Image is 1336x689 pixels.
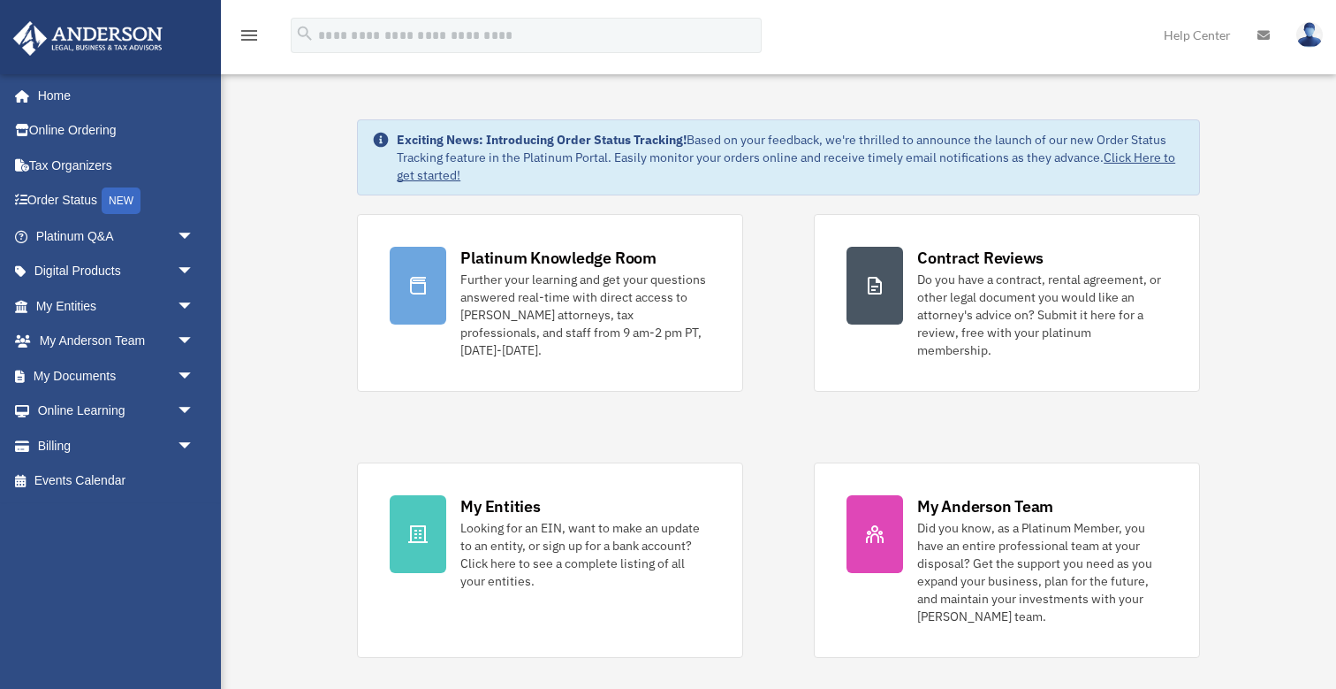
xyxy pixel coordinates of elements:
[12,358,221,394] a: My Documentsarrow_drop_down
[177,288,212,325] span: arrow_drop_down
[12,394,221,429] a: Online Learningarrow_drop_down
[917,519,1167,625] div: Did you know, as a Platinum Member, you have an entire professional team at your disposal? Get th...
[12,113,221,149] a: Online Ordering
[814,463,1200,658] a: My Anderson Team Did you know, as a Platinum Member, you have an entire professional team at your...
[295,24,315,43] i: search
[177,428,212,464] span: arrow_drop_down
[12,428,221,463] a: Billingarrow_drop_down
[177,394,212,430] span: arrow_drop_down
[357,214,743,392] a: Platinum Knowledge Room Further your learning and get your questions answered real-time with dire...
[460,519,710,590] div: Looking for an EIN, want to make an update to an entity, or sign up for a bank account? Click her...
[102,188,140,214] div: NEW
[12,218,221,254] a: Platinum Q&Aarrow_drop_down
[460,271,710,359] div: Further your learning and get your questions answered real-time with direct access to [PERSON_NAM...
[917,271,1167,359] div: Do you have a contract, rental agreement, or other legal document you would like an attorney's ad...
[397,131,1185,184] div: Based on your feedback, we're thrilled to announce the launch of our new Order Status Tracking fe...
[177,218,212,255] span: arrow_drop_down
[12,254,221,289] a: Digital Productsarrow_drop_down
[12,78,212,113] a: Home
[12,288,221,324] a: My Entitiesarrow_drop_down
[397,149,1175,183] a: Click Here to get started!
[460,495,540,517] div: My Entities
[12,463,221,499] a: Events Calendar
[460,247,657,269] div: Platinum Knowledge Room
[12,324,221,359] a: My Anderson Teamarrow_drop_down
[177,254,212,290] span: arrow_drop_down
[1296,22,1323,48] img: User Pic
[177,358,212,394] span: arrow_drop_down
[397,132,687,148] strong: Exciting News: Introducing Order Status Tracking!
[12,183,221,219] a: Order StatusNEW
[12,148,221,183] a: Tax Organizers
[814,214,1200,392] a: Contract Reviews Do you have a contract, rental agreement, or other legal document you would like...
[917,247,1044,269] div: Contract Reviews
[177,324,212,360] span: arrow_drop_down
[357,463,743,658] a: My Entities Looking for an EIN, want to make an update to an entity, or sign up for a bank accoun...
[917,495,1053,517] div: My Anderson Team
[239,31,260,46] a: menu
[8,21,168,56] img: Anderson Advisors Platinum Portal
[239,25,260,46] i: menu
